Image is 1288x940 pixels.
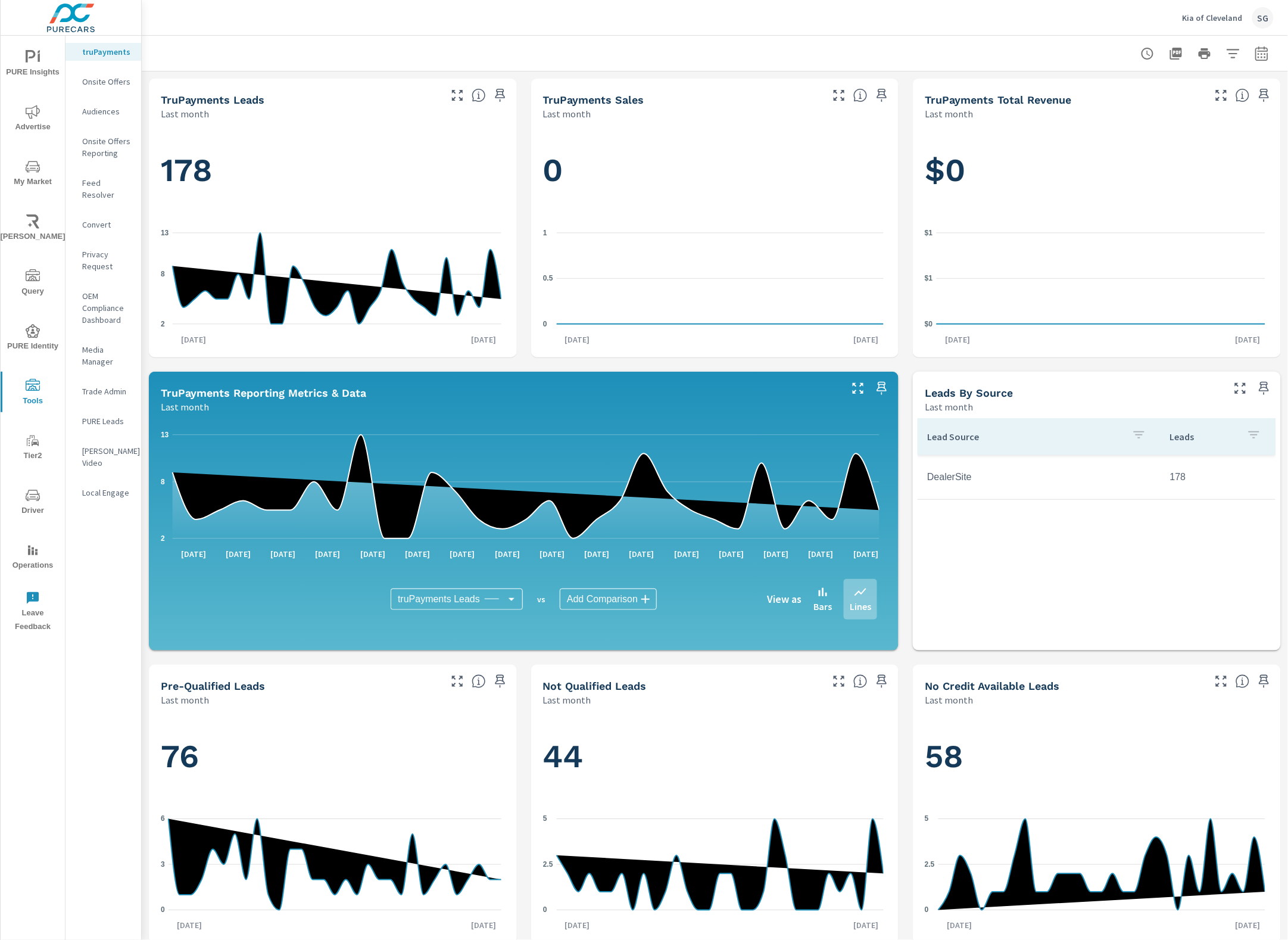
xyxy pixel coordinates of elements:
[1,36,65,639] div: nav menu
[463,920,505,932] p: [DATE]
[1255,379,1274,398] span: Save this to your personalized report
[925,107,973,121] p: Last month
[523,594,560,605] p: vs
[543,320,547,328] text: 0
[161,478,165,486] text: 8
[66,43,141,61] div: truPayments
[4,214,61,244] span: [PERSON_NAME]
[66,341,141,371] div: Media Manager
[4,488,61,518] span: Driver
[925,693,973,707] p: Last month
[463,334,505,346] p: [DATE]
[161,387,366,399] h5: truPayments Reporting Metrics & Data
[4,379,61,408] span: Tools
[448,672,467,691] button: Make Fullscreen
[161,906,165,914] text: 0
[173,548,214,560] p: [DATE]
[82,344,132,368] p: Media Manager
[442,548,484,560] p: [DATE]
[4,50,61,79] span: PURE Insights
[491,86,510,105] span: Save this to your personalized report
[845,920,887,932] p: [DATE]
[66,484,141,502] div: Local Engage
[4,105,61,134] span: Advertise
[161,150,505,191] h1: 178
[1164,42,1188,66] button: "Export Report to PDF"
[307,548,349,560] p: [DATE]
[621,548,663,560] p: [DATE]
[543,815,547,823] text: 5
[925,274,933,282] text: $1
[666,548,707,560] p: [DATE]
[872,86,891,105] span: Save this to your personalized report
[710,548,752,560] p: [DATE]
[161,320,165,328] text: 2
[845,548,887,560] p: [DATE]
[161,107,209,121] p: Last month
[4,269,61,298] span: Query
[352,548,394,560] p: [DATE]
[169,920,210,932] p: [DATE]
[925,815,929,823] text: 5
[82,219,132,231] p: Convert
[1231,379,1250,398] button: Make Fullscreen
[161,815,165,823] text: 6
[567,593,638,605] span: Add Comparison
[448,86,467,105] button: Make Fullscreen
[543,906,547,914] text: 0
[918,462,1161,492] td: DealerSite
[82,385,132,397] p: Trade Admin
[850,599,871,614] p: Lines
[66,412,141,430] div: PURE Leads
[543,274,553,282] text: 0.5
[161,270,165,278] text: 8
[1250,42,1274,66] button: Select Date Range
[937,334,978,346] p: [DATE]
[576,548,618,560] p: [DATE]
[66,174,141,204] div: Feed Resolver
[925,320,933,328] text: $0
[82,415,132,427] p: PURE Leads
[872,672,891,691] span: Save this to your personalized report
[849,379,868,398] button: Make Fullscreen
[925,150,1269,191] h1: $0
[161,534,165,543] text: 2
[1161,462,1275,492] td: 178
[543,860,553,869] text: 2.5
[1221,42,1245,66] button: Apply Filters
[938,920,980,932] p: [DATE]
[1255,672,1274,691] span: Save this to your personalized report
[543,680,647,692] h5: Not Qualified Leads
[1193,42,1217,66] button: Print Report
[4,324,61,353] span: PURE Identity
[813,599,832,614] p: Bars
[66,287,141,329] div: OEM Compliance Dashboard
[82,46,132,58] p: truPayments
[82,445,132,469] p: [PERSON_NAME] Video
[1236,88,1250,102] span: Total revenue from sales matched to a truPayments lead. [Source: This data is sourced from the de...
[1183,13,1243,23] p: Kia of Cleveland
[853,674,868,689] span: A basic review has been done and has not approved the credit worthiness of the lead by the config...
[66,442,141,472] div: [PERSON_NAME] Video
[66,102,141,120] div: Audiences
[925,94,1071,106] h5: truPayments Total Revenue
[767,593,802,605] h6: View as
[4,434,61,463] span: Tier2
[1255,86,1274,105] span: Save this to your personalized report
[66,132,141,162] div: Onsite Offers Reporting
[543,94,644,106] h5: truPayments Sales
[82,105,132,117] p: Audiences
[543,693,591,707] p: Last month
[925,906,929,914] text: 0
[925,680,1059,692] h5: No Credit Available Leads
[161,736,505,777] h1: 76
[557,920,598,932] p: [DATE]
[82,135,132,159] p: Onsite Offers Reporting
[262,548,304,560] p: [DATE]
[491,672,510,691] span: Save this to your personalized report
[925,736,1269,777] h1: 58
[486,548,528,560] p: [DATE]
[853,88,868,102] span: Number of sales matched to a truPayments lead. [Source: This data is sourced from the dealer's DM...
[829,86,849,105] button: Make Fullscreen
[800,548,842,560] p: [DATE]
